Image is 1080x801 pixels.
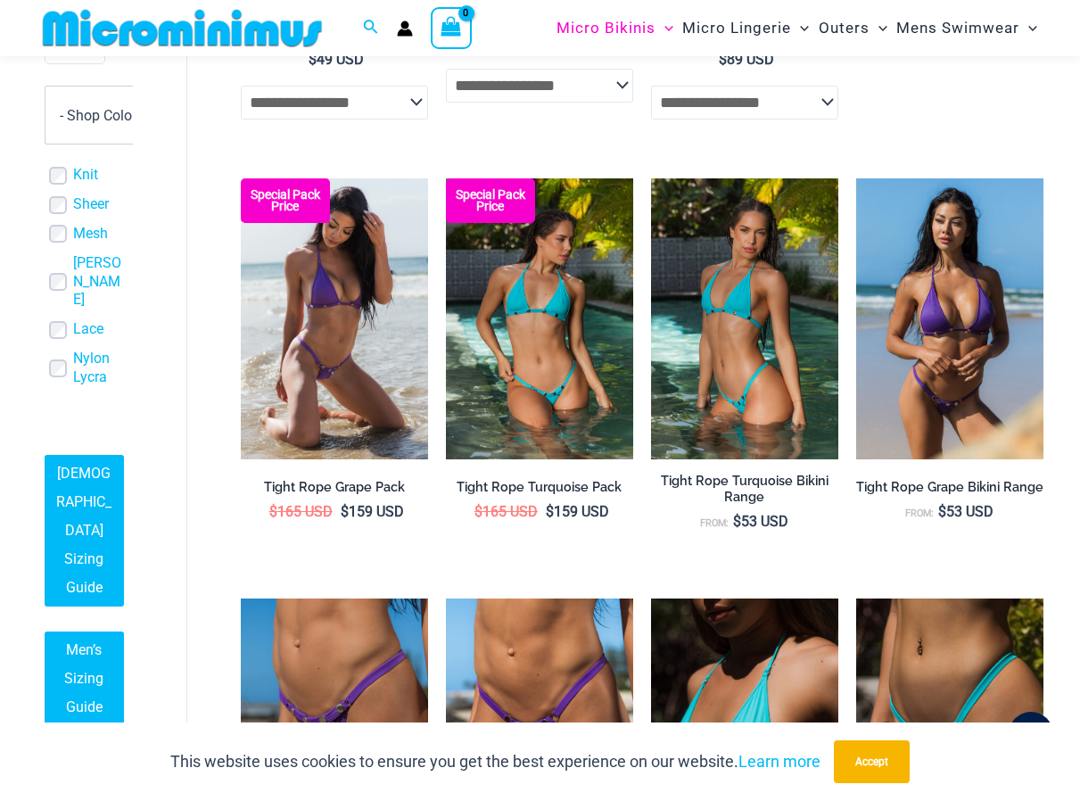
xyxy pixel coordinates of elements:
[309,51,364,68] bdi: 49 USD
[682,5,791,51] span: Micro Lingerie
[36,8,329,48] img: MM SHOP LOGO FLAT
[651,473,838,513] a: Tight Rope Turquoise Bikini Range
[341,503,404,520] bdi: 159 USD
[45,87,169,145] span: - Shop Color
[896,5,1019,51] span: Mens Swimwear
[651,473,838,506] h2: Tight Rope Turquoise Bikini Range
[834,740,910,783] button: Accept
[651,178,838,459] img: Tight Rope Turquoise 319 Tri Top 4228 Thong Bottom 03
[856,178,1043,459] a: Tight Rope Grape 319 Tri Top 4212 Micro Bottom 05Tight Rope Grape 319 Tri Top 4212 Micro Bottom 0...
[73,196,109,215] a: Sheer
[546,503,554,520] span: $
[446,189,535,212] b: Special Pack Price
[552,5,678,51] a: Micro BikinisMenu ToggleMenu Toggle
[546,503,609,520] bdi: 159 USD
[446,178,633,459] a: Tight Rope Turquoise 319 Tri Top 4228 Thong Bottom 02 Tight Rope Turquoise 319 Tri Top 4228 Thong...
[678,5,813,51] a: Micro LingerieMenu ToggleMenu Toggle
[938,503,946,520] span: $
[269,503,333,520] bdi: 165 USD
[73,254,124,310] a: [PERSON_NAME]
[719,51,727,68] span: $
[856,479,1043,502] a: Tight Rope Grape Bikini Range
[45,632,124,726] a: Men’s Sizing Guide
[556,5,655,51] span: Micro Bikinis
[45,455,124,607] a: [DEMOGRAPHIC_DATA] Sizing Guide
[241,479,428,502] a: Tight Rope Grape Pack
[733,513,788,530] bdi: 53 USD
[814,5,892,51] a: OutersMenu ToggleMenu Toggle
[73,321,103,340] a: Lace
[1019,5,1037,51] span: Menu Toggle
[45,87,169,145] span: - Shop Color
[651,178,838,459] a: Tight Rope Turquoise 319 Tri Top 4228 Thong Bottom 03Tight Rope Turquoise 319 Tri Top 4228 Thong ...
[170,748,820,775] p: This website uses cookies to ensure you get the best experience on our website.
[938,503,993,520] bdi: 53 USD
[60,107,136,124] span: - Shop Color
[241,189,330,212] b: Special Pack Price
[892,5,1042,51] a: Mens SwimwearMenu ToggleMenu Toggle
[309,51,317,68] span: $
[733,513,741,530] span: $
[241,178,428,459] img: Tight Rope Grape 319 Tri Top 4212 Micro Bottom 02
[269,503,277,520] span: $
[738,752,820,771] a: Learn more
[700,517,729,529] span: From:
[363,17,379,39] a: Search icon link
[73,167,98,186] a: Knit
[719,51,774,68] bdi: 89 USD
[241,178,428,459] a: Tight Rope Grape 319 Tri Top 4212 Micro Bottom 02 Tight Rope Grape 319 Tri Top 4212 Micro Bottom ...
[549,3,1044,54] nav: Site Navigation
[870,5,887,51] span: Menu Toggle
[73,350,124,387] a: Nylon Lycra
[341,503,349,520] span: $
[241,479,428,496] h2: Tight Rope Grape Pack
[856,178,1043,459] img: Tight Rope Grape 319 Tri Top 4212 Micro Bottom 05
[446,479,633,502] a: Tight Rope Turquoise Pack
[791,5,809,51] span: Menu Toggle
[73,225,108,244] a: Mesh
[397,21,413,37] a: Account icon link
[474,503,538,520] bdi: 165 USD
[655,5,673,51] span: Menu Toggle
[856,479,1043,496] h2: Tight Rope Grape Bikini Range
[819,5,870,51] span: Outers
[446,178,633,459] img: Tight Rope Turquoise 319 Tri Top 4228 Thong Bottom 02
[431,7,472,48] a: View Shopping Cart, empty
[474,503,482,520] span: $
[446,479,633,496] h2: Tight Rope Turquoise Pack
[905,508,934,519] span: From:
